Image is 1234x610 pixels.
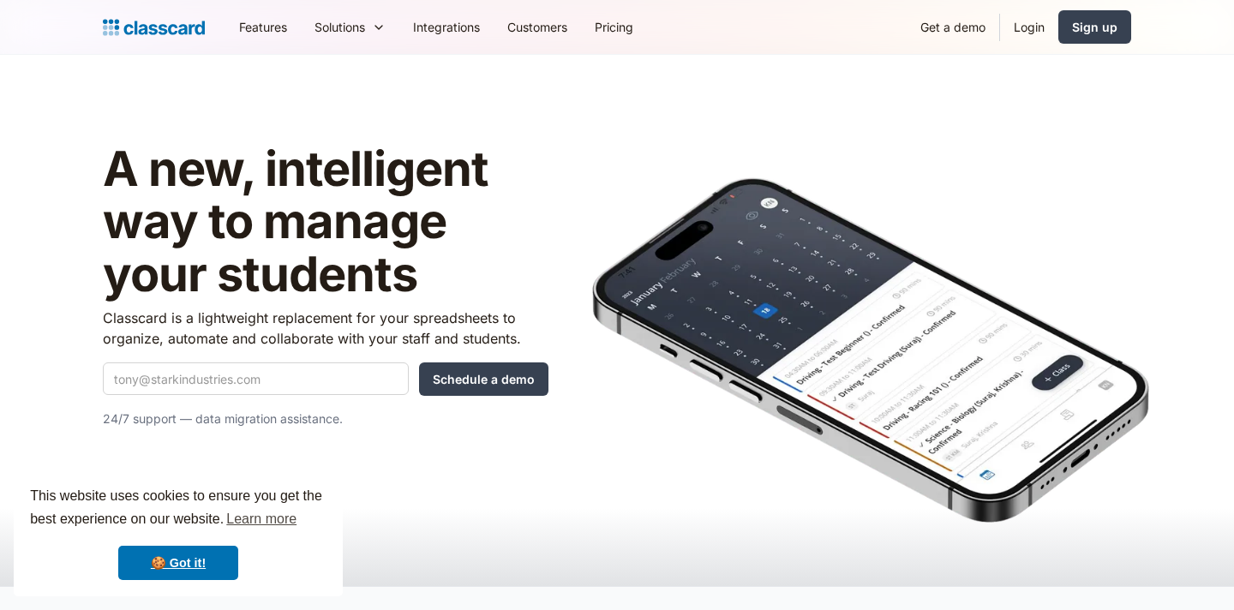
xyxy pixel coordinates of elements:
[30,486,326,532] span: This website uses cookies to ensure you get the best experience on our website.
[1000,8,1058,46] a: Login
[581,8,647,46] a: Pricing
[103,362,409,395] input: tony@starkindustries.com
[224,506,299,532] a: learn more about cookies
[494,8,581,46] a: Customers
[103,362,548,396] form: Quick Demo Form
[103,15,205,39] a: Logo
[1058,10,1131,44] a: Sign up
[1072,18,1117,36] div: Sign up
[225,8,301,46] a: Features
[118,546,238,580] a: dismiss cookie message
[301,8,399,46] div: Solutions
[907,8,999,46] a: Get a demo
[103,409,548,429] p: 24/7 support — data migration assistance.
[14,469,343,596] div: cookieconsent
[419,362,548,396] input: Schedule a demo
[314,18,365,36] div: Solutions
[103,308,548,349] p: Classcard is a lightweight replacement for your spreadsheets to organize, automate and collaborat...
[399,8,494,46] a: Integrations
[103,143,548,302] h1: A new, intelligent way to manage your students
